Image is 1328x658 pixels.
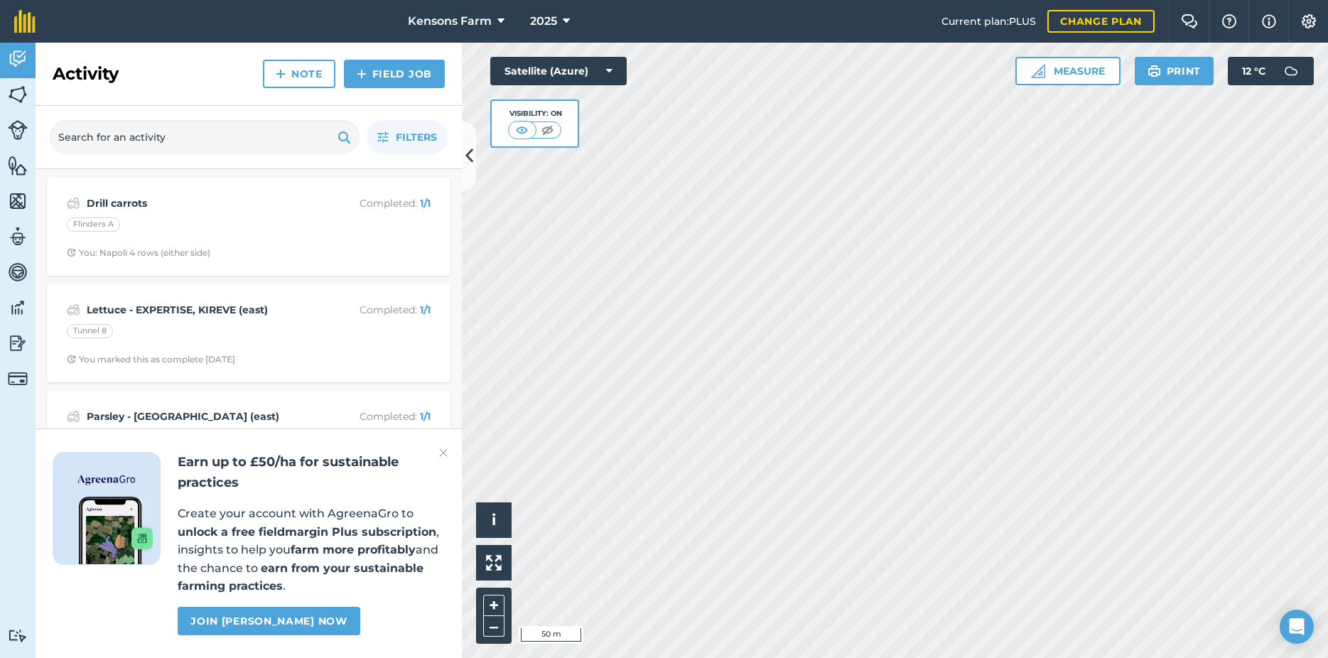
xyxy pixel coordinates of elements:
div: Flinders A [67,217,120,232]
img: svg+xml;base64,PHN2ZyB4bWxucz0iaHR0cDovL3d3dy53My5vcmcvMjAwMC9zdmciIHdpZHRoPSI1NiIgaGVpZ2h0PSI2MC... [8,190,28,212]
img: svg+xml;base64,PHN2ZyB4bWxucz0iaHR0cDovL3d3dy53My5vcmcvMjAwMC9zdmciIHdpZHRoPSIxOSIgaGVpZ2h0PSIyNC... [338,129,351,146]
a: Parsley - [GEOGRAPHIC_DATA] (east)Completed: 1/1Tunnel 8Clock with arrow pointing clockwiseYou ma... [55,399,442,480]
img: svg+xml;base64,PD94bWwgdmVyc2lvbj0iMS4wIiBlbmNvZGluZz0idXRmLTgiPz4KPCEtLSBHZW5lcmF0b3I6IEFkb2JlIE... [8,369,28,389]
strong: Drill carrots [87,195,312,211]
button: 12 °C [1228,57,1314,85]
img: svg+xml;base64,PHN2ZyB4bWxucz0iaHR0cDovL3d3dy53My5vcmcvMjAwMC9zdmciIHdpZHRoPSIxNyIgaGVpZ2h0PSIxNy... [1262,13,1276,30]
img: Four arrows, one pointing top left, one top right, one bottom right and the last bottom left [486,555,502,571]
img: svg+xml;base64,PHN2ZyB4bWxucz0iaHR0cDovL3d3dy53My5vcmcvMjAwMC9zdmciIHdpZHRoPSI1NiIgaGVpZ2h0PSI2MC... [8,155,28,176]
div: You: Napoli 4 rows (either side) [67,247,210,259]
a: Join [PERSON_NAME] now [178,607,360,635]
img: Screenshot of the Gro app [79,497,153,564]
a: Note [263,60,335,88]
div: Visibility: On [508,108,562,119]
img: svg+xml;base64,PD94bWwgdmVyc2lvbj0iMS4wIiBlbmNvZGluZz0idXRmLTgiPz4KPCEtLSBHZW5lcmF0b3I6IEFkb2JlIE... [8,297,28,318]
strong: 1 / 1 [420,197,431,210]
input: Search for an activity [50,120,360,154]
a: Drill carrotsCompleted: 1/1Flinders AClock with arrow pointing clockwiseYou: Napoli 4 rows (eithe... [55,186,442,267]
img: svg+xml;base64,PHN2ZyB4bWxucz0iaHR0cDovL3d3dy53My5vcmcvMjAwMC9zdmciIHdpZHRoPSIxOSIgaGVpZ2h0PSIyNC... [1148,63,1161,80]
button: Print [1135,57,1214,85]
img: svg+xml;base64,PHN2ZyB4bWxucz0iaHR0cDovL3d3dy53My5vcmcvMjAwMC9zdmciIHdpZHRoPSI1MCIgaGVpZ2h0PSI0MC... [513,123,531,137]
span: 12 ° C [1242,57,1265,85]
span: Current plan : PLUS [941,14,1036,29]
img: svg+xml;base64,PD94bWwgdmVyc2lvbj0iMS4wIiBlbmNvZGluZz0idXRmLTgiPz4KPCEtLSBHZW5lcmF0b3I6IEFkb2JlIE... [8,120,28,140]
button: Satellite (Azure) [490,57,627,85]
img: svg+xml;base64,PD94bWwgdmVyc2lvbj0iMS4wIiBlbmNvZGluZz0idXRmLTgiPz4KPCEtLSBHZW5lcmF0b3I6IEFkb2JlIE... [8,226,28,247]
img: svg+xml;base64,PD94bWwgdmVyc2lvbj0iMS4wIiBlbmNvZGluZz0idXRmLTgiPz4KPCEtLSBHZW5lcmF0b3I6IEFkb2JlIE... [8,629,28,642]
p: Completed : [318,409,431,424]
img: fieldmargin Logo [14,10,36,33]
img: svg+xml;base64,PHN2ZyB4bWxucz0iaHR0cDovL3d3dy53My5vcmcvMjAwMC9zdmciIHdpZHRoPSI1NiIgaGVpZ2h0PSI2MC... [8,84,28,105]
strong: Lettuce - EXPERTISE, KIREVE (east) [87,302,312,318]
span: Filters [396,129,437,145]
img: A cog icon [1300,14,1317,28]
p: Completed : [318,195,431,211]
h2: Activity [53,63,119,85]
img: svg+xml;base64,PD94bWwgdmVyc2lvbj0iMS4wIiBlbmNvZGluZz0idXRmLTgiPz4KPCEtLSBHZW5lcmF0b3I6IEFkb2JlIE... [8,333,28,354]
strong: unlock a free fieldmargin Plus subscription [178,525,436,539]
img: svg+xml;base64,PD94bWwgdmVyc2lvbj0iMS4wIiBlbmNvZGluZz0idXRmLTgiPz4KPCEtLSBHZW5lcmF0b3I6IEFkb2JlIE... [8,48,28,70]
img: svg+xml;base64,PHN2ZyB4bWxucz0iaHR0cDovL3d3dy53My5vcmcvMjAwMC9zdmciIHdpZHRoPSIyMiIgaGVpZ2h0PSIzMC... [439,444,448,461]
img: svg+xml;base64,PD94bWwgdmVyc2lvbj0iMS4wIiBlbmNvZGluZz0idXRmLTgiPz4KPCEtLSBHZW5lcmF0b3I6IEFkb2JlIE... [1277,57,1305,85]
img: svg+xml;base64,PHN2ZyB4bWxucz0iaHR0cDovL3d3dy53My5vcmcvMjAwMC9zdmciIHdpZHRoPSI1MCIgaGVpZ2h0PSI0MC... [539,123,556,137]
img: svg+xml;base64,PD94bWwgdmVyc2lvbj0iMS4wIiBlbmNvZGluZz0idXRmLTgiPz4KPCEtLSBHZW5lcmF0b3I6IEFkb2JlIE... [67,301,80,318]
button: Filters [367,120,448,154]
img: Ruler icon [1031,64,1045,78]
a: Lettuce - EXPERTISE, KIREVE (east)Completed: 1/1Tunnel 8Clock with arrow pointing clockwiseYou ma... [55,293,442,374]
a: Field Job [344,60,445,88]
a: Change plan [1047,10,1155,33]
p: Create your account with AgreenaGro to , insights to help you and the chance to . [178,505,445,595]
button: i [476,502,512,538]
button: Measure [1015,57,1121,85]
strong: 1 / 1 [420,303,431,316]
strong: 1 / 1 [420,410,431,423]
span: 2025 [530,13,557,30]
div: Open Intercom Messenger [1280,610,1314,644]
div: Tunnel 8 [67,324,113,338]
img: Clock with arrow pointing clockwise [67,355,76,364]
strong: farm more profitably [291,543,416,556]
button: + [483,595,504,616]
span: Kensons Farm [408,13,492,30]
img: svg+xml;base64,PD94bWwgdmVyc2lvbj0iMS4wIiBlbmNvZGluZz0idXRmLTgiPz4KPCEtLSBHZW5lcmF0b3I6IEFkb2JlIE... [8,261,28,283]
button: – [483,616,504,637]
strong: earn from your sustainable farming practices [178,561,423,593]
img: svg+xml;base64,PD94bWwgdmVyc2lvbj0iMS4wIiBlbmNvZGluZz0idXRmLTgiPz4KPCEtLSBHZW5lcmF0b3I6IEFkb2JlIE... [67,195,80,212]
img: Two speech bubbles overlapping with the left bubble in the forefront [1181,14,1198,28]
img: A question mark icon [1221,14,1238,28]
span: i [492,511,496,529]
strong: Parsley - [GEOGRAPHIC_DATA] (east) [87,409,312,424]
img: svg+xml;base64,PD94bWwgdmVyc2lvbj0iMS4wIiBlbmNvZGluZz0idXRmLTgiPz4KPCEtLSBHZW5lcmF0b3I6IEFkb2JlIE... [67,408,80,425]
h2: Earn up to £50/ha for sustainable practices [178,452,445,493]
img: svg+xml;base64,PHN2ZyB4bWxucz0iaHR0cDovL3d3dy53My5vcmcvMjAwMC9zdmciIHdpZHRoPSIxNCIgaGVpZ2h0PSIyNC... [357,65,367,82]
div: You marked this as complete [DATE] [67,354,235,365]
p: Completed : [318,302,431,318]
img: svg+xml;base64,PHN2ZyB4bWxucz0iaHR0cDovL3d3dy53My5vcmcvMjAwMC9zdmciIHdpZHRoPSIxNCIgaGVpZ2h0PSIyNC... [276,65,286,82]
img: Clock with arrow pointing clockwise [67,248,76,257]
